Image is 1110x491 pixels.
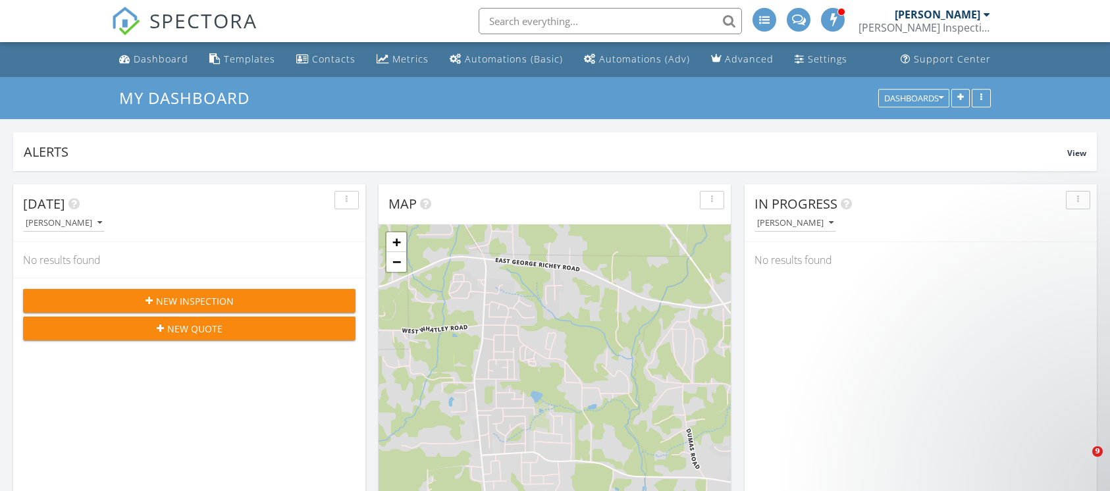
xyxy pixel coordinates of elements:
div: [PERSON_NAME] [757,219,833,228]
div: No results found [13,242,365,278]
span: In Progress [754,195,837,213]
span: 9 [1092,446,1103,457]
button: [PERSON_NAME] [754,215,836,232]
div: Dashboard [134,53,188,65]
a: Automations (Basic) [444,47,568,72]
a: Dashboard [114,47,194,72]
div: Automations (Adv) [599,53,690,65]
div: Contacts [312,53,356,65]
a: Settings [789,47,853,72]
a: Zoom out [386,252,406,272]
a: SPECTORA [111,18,257,45]
button: New Quote [23,317,356,340]
span: SPECTORA [149,7,257,34]
span: View [1067,147,1086,159]
div: Alerts [24,143,1067,161]
a: Contacts [291,47,361,72]
a: Metrics [371,47,434,72]
div: Support Center [914,53,991,65]
button: Dashboards [878,89,949,107]
a: Support Center [895,47,996,72]
span: New Quote [167,322,223,336]
a: Templates [204,47,280,72]
div: [PERSON_NAME] [26,219,102,228]
div: Metrics [392,53,429,65]
div: Dashboards [884,93,943,103]
a: Zoom in [386,232,406,252]
div: Automations (Basic) [465,53,563,65]
div: No results found [745,242,1097,278]
input: Search everything... [479,8,742,34]
button: [PERSON_NAME] [23,215,105,232]
a: My Dashboard [119,87,261,109]
a: Automations (Advanced) [579,47,695,72]
iframe: Intercom live chat [1065,446,1097,478]
span: New Inspection [156,294,234,308]
div: [PERSON_NAME] [895,8,980,21]
div: Palmer Inspections [859,21,990,34]
a: Advanced [706,47,779,72]
div: Settings [808,53,847,65]
div: Advanced [725,53,774,65]
button: New Inspection [23,289,356,313]
img: The Best Home Inspection Software - Spectora [111,7,140,36]
span: Map [388,195,417,213]
span: [DATE] [23,195,65,213]
div: Templates [224,53,275,65]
